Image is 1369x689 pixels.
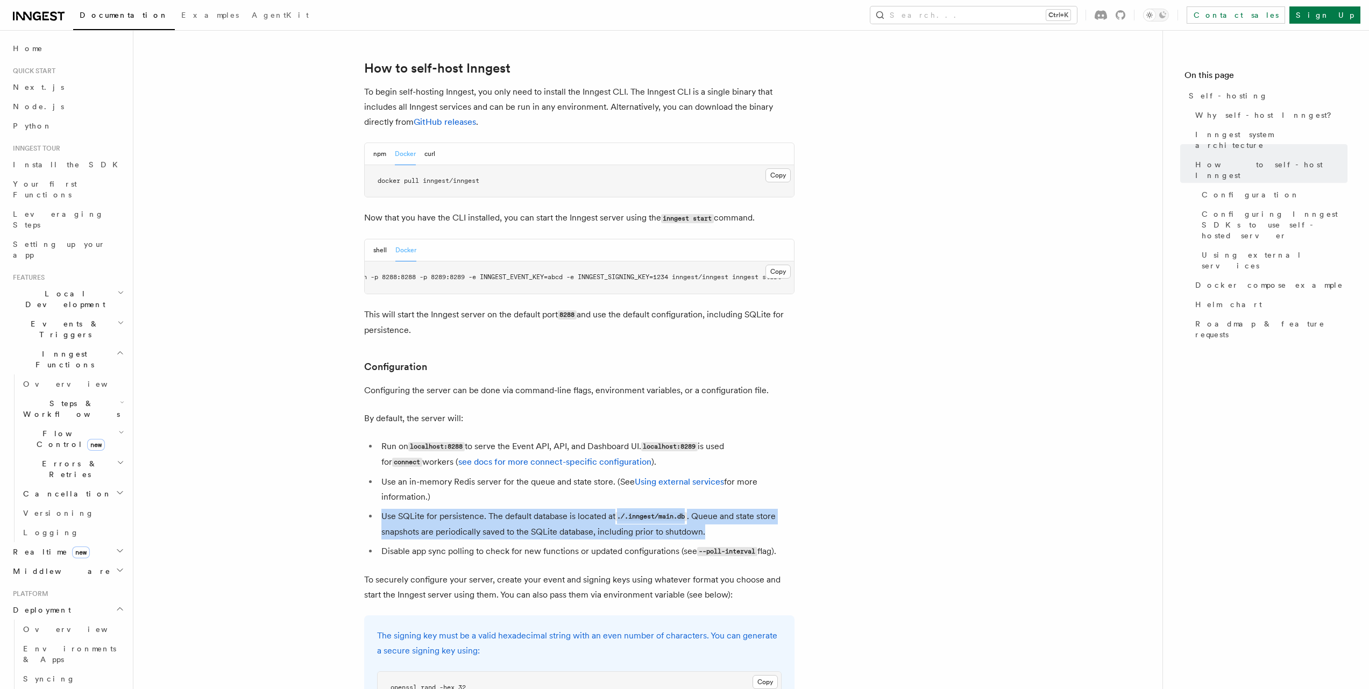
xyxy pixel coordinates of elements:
a: Leveraging Steps [9,204,126,235]
button: Copy [765,265,791,279]
span: Cancellation [19,488,112,499]
code: localhost:8289 [641,442,698,451]
a: Helm chart [1191,295,1347,314]
button: Errors & Retries [19,454,126,484]
button: Local Development [9,284,126,314]
span: Steps & Workflows [19,398,120,420]
button: Search...Ctrl+K [870,6,1077,24]
button: Cancellation [19,484,126,503]
span: Leveraging Steps [13,210,104,229]
span: Configuring Inngest SDKs to use self-hosted server [1202,209,1347,241]
li: Disable app sync polling to check for new functions or updated configurations (see flag). [378,544,795,559]
span: Errors & Retries [19,458,117,480]
li: Use an in-memory Redis server for the queue and state store. (See for more information.) [378,474,795,505]
span: Logging [23,528,79,537]
span: docker run -p 8288:8288 -p 8289:8289 -e INNGEST_EVENT_KEY=abcd -e INNGEST_SIGNING_KEY=1234 innges... [329,273,781,281]
a: Configuration [364,359,427,374]
span: Home [13,43,43,54]
button: Docker [395,239,416,261]
button: npm [373,143,386,165]
span: Helm chart [1195,299,1262,310]
a: Environments & Apps [19,639,126,669]
span: Inngest tour [9,144,60,153]
div: Inngest Functions [9,374,126,542]
span: Node.js [13,102,64,111]
span: Versioning [23,509,94,517]
code: inngest start [661,214,714,223]
h4: On this page [1184,69,1347,86]
span: new [87,439,105,451]
p: This will start the Inngest server on the default port and use the default configuration, includi... [364,307,795,338]
span: Next.js [13,83,64,91]
a: AgentKit [245,3,315,29]
code: 8288 [558,310,577,319]
p: The signing key must be a valid hexadecimal string with an even number of characters. You can gen... [377,628,782,658]
span: Events & Triggers [9,318,117,340]
a: Install the SDK [9,155,126,174]
code: --poll-interval [697,547,757,556]
button: Realtimenew [9,542,126,562]
li: Use SQLite for persistence. The default database is located at . Queue and state store snapshots ... [378,509,795,539]
span: Python [13,122,52,130]
a: Using external services [635,477,724,487]
a: Configuring Inngest SDKs to use self-hosted server [1197,204,1347,245]
span: Environments & Apps [23,644,116,664]
button: Middleware [9,562,126,581]
span: Inngest Functions [9,349,116,370]
button: Flow Controlnew [19,424,126,454]
button: Toggle dark mode [1143,9,1169,22]
span: Install the SDK [13,160,124,169]
span: Deployment [9,605,71,615]
a: Syncing [19,669,126,688]
button: Events & Triggers [9,314,126,344]
span: Configuration [1202,189,1300,200]
code: ./.inngest/main.db [615,512,687,521]
a: Python [9,116,126,136]
a: Self-hosting [1184,86,1347,105]
span: Realtime [9,546,90,557]
span: Features [9,273,45,282]
span: Examples [181,11,239,19]
span: Docker compose example [1195,280,1343,290]
a: Setting up your app [9,235,126,265]
button: curl [424,143,435,165]
span: AgentKit [252,11,309,19]
a: Using external services [1197,245,1347,275]
span: Platform [9,589,48,598]
a: Inngest system architecture [1191,125,1347,155]
p: To begin self-hosting Inngest, you only need to install the Inngest CLI. The Inngest CLI is a sin... [364,84,795,130]
span: Overview [23,625,134,634]
li: Run on to serve the Event API, API, and Dashboard UI. is used for workers ( ). [378,439,795,470]
span: Overview [23,380,134,388]
p: Configuring the server can be done via command-line flags, environment variables, or a configurat... [364,383,795,398]
span: Documentation [80,11,168,19]
span: Inngest system architecture [1195,129,1347,151]
a: Logging [19,523,126,542]
span: docker pull inngest/inngest [378,177,479,184]
button: Steps & Workflows [19,394,126,424]
a: Sign Up [1289,6,1360,24]
p: Now that you have the CLI installed, you can start the Inngest server using the command. [364,210,795,226]
button: Deployment [9,600,126,620]
a: Configuration [1197,185,1347,204]
span: Self-hosting [1189,90,1268,101]
a: Node.js [9,97,126,116]
span: Why self-host Inngest? [1195,110,1339,120]
a: Examples [175,3,245,29]
span: Syncing [23,674,75,683]
a: see docs for more connect-specific configuration [458,457,651,467]
a: Docker compose example [1191,275,1347,295]
button: Docker [395,143,416,165]
span: Roadmap & feature requests [1195,318,1347,340]
span: Local Development [9,288,117,310]
a: Next.js [9,77,126,97]
a: Contact sales [1187,6,1285,24]
a: Documentation [73,3,175,30]
p: To securely configure your server, create your event and signing keys using whatever format you c... [364,572,795,602]
a: Overview [19,620,126,639]
kbd: Ctrl+K [1046,10,1070,20]
a: Roadmap & feature requests [1191,314,1347,344]
button: Inngest Functions [9,344,126,374]
a: How to self-host Inngest [364,61,510,76]
a: Versioning [19,503,126,523]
